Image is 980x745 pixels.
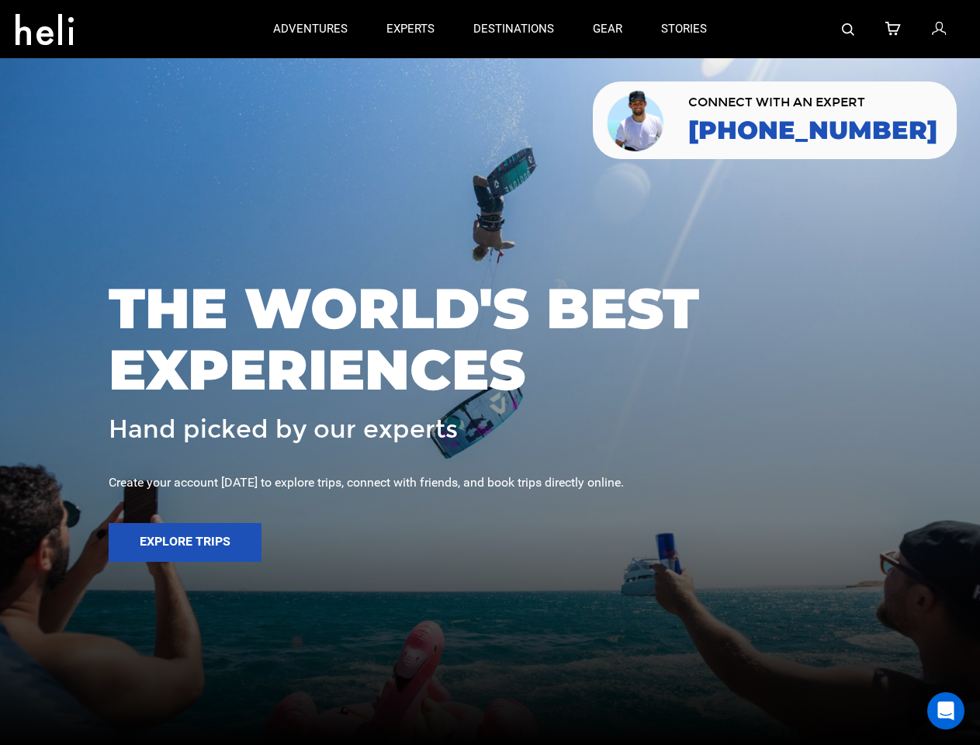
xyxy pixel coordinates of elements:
[109,474,871,492] div: Create your account [DATE] to explore trips, connect with friends, and book trips directly online.
[109,523,261,562] button: Explore Trips
[688,96,937,109] span: CONNECT WITH AN EXPERT
[109,278,871,400] span: THE WORLD'S BEST EXPERIENCES
[927,692,964,729] div: Open Intercom Messenger
[473,21,554,37] p: destinations
[109,416,458,443] span: Hand picked by our experts
[604,88,669,153] img: contact our team
[842,23,854,36] img: search-bar-icon.svg
[273,21,348,37] p: adventures
[688,116,937,144] a: [PHONE_NUMBER]
[386,21,435,37] p: experts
